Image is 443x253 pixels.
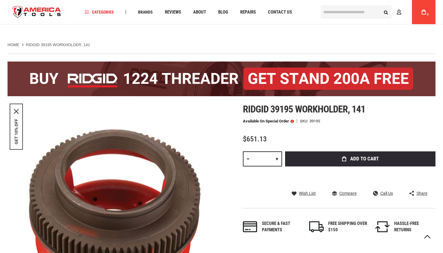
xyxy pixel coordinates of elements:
a: Brands [135,8,156,16]
strong: SKU [300,119,309,123]
strong: RIDGID 39195 WORKHOLDER, 141 [26,43,90,47]
span: Repairs [240,10,256,14]
span: Contact Us [268,10,292,14]
div: HASSLE-FREE RETURNS [394,220,433,233]
span: $651.13 [243,135,267,143]
svg: close icon [14,109,19,114]
button: GET 10% OFF [14,119,19,144]
img: payments [243,221,257,232]
span: Add to Cart [350,156,379,161]
a: Categories [82,8,117,16]
p: Available on Special Order [243,119,294,123]
span: Categories [85,10,114,14]
a: Home [8,42,19,48]
div: 39195 [309,119,320,123]
span: About [193,10,206,14]
iframe: Secure express checkout frame [284,168,437,186]
a: Contact Us [265,8,295,16]
a: Blog [215,8,231,16]
a: Repairs [237,8,259,16]
a: Reviews [162,8,184,16]
span: Share [416,191,427,195]
span: Compare [339,191,357,195]
div: FREE SHIPPING OVER $150 [328,220,367,233]
a: store logo [8,1,66,24]
a: About [190,8,209,16]
span: Wish List [299,191,316,195]
a: Compare [332,191,357,196]
img: America Tools [8,1,66,24]
span: Blog [218,10,228,14]
span: Reviews [165,10,181,14]
a: Call Us [373,191,393,196]
span: Call Us [380,191,393,195]
a: Wish List [292,191,316,196]
button: Search [380,6,391,18]
span: 0 [427,13,429,16]
iframe: LiveChat chat widget [358,234,443,253]
span: Brands [138,10,153,14]
img: returns [375,221,390,232]
img: shipping [309,221,324,232]
button: Close [14,109,19,114]
span: Ridgid 39195 workholder, 141 [243,103,365,115]
img: BOGO: Buy the RIDGID® 1224 Threader (26092), get the 92467 200A Stand FREE! [8,62,435,96]
button: Add to Cart [285,151,435,166]
div: Secure & fast payments [262,220,301,233]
